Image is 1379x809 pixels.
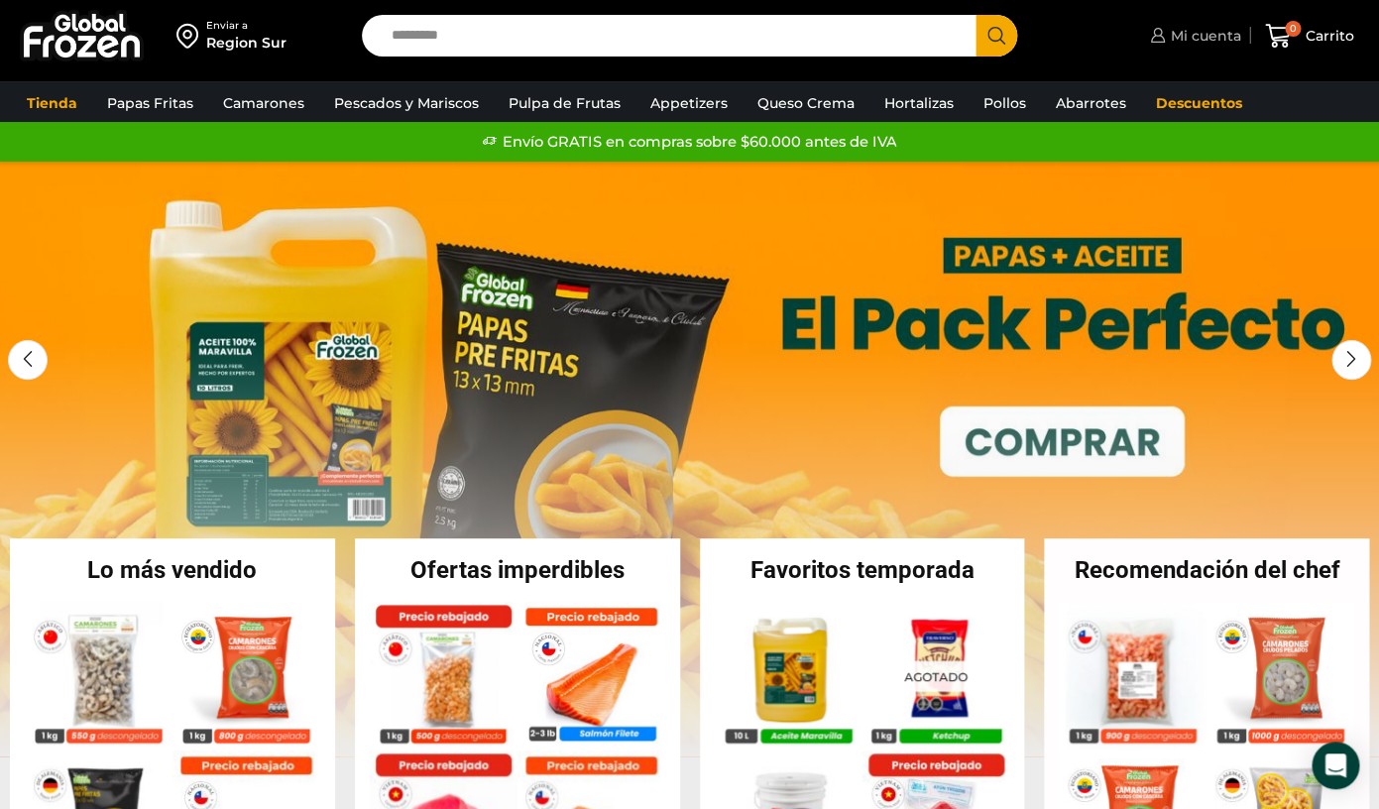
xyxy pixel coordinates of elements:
[1312,742,1359,789] div: Open Intercom Messenger
[1301,26,1354,46] span: Carrito
[874,84,964,122] a: Hortalizas
[1165,26,1240,46] span: Mi cuenta
[10,558,335,582] h2: Lo más vendido
[747,84,864,122] a: Queso Crema
[700,558,1025,582] h2: Favoritos temporada
[324,84,489,122] a: Pescados y Mariscos
[1146,84,1252,122] a: Descuentos
[890,660,981,691] p: Agotado
[355,558,680,582] h2: Ofertas imperdibles
[206,33,287,53] div: Region Sur
[1285,21,1301,37] span: 0
[499,84,631,122] a: Pulpa de Frutas
[974,84,1036,122] a: Pollos
[1044,558,1369,582] h2: Recomendación del chef
[213,84,314,122] a: Camarones
[1046,84,1136,122] a: Abarrotes
[97,84,203,122] a: Papas Fritas
[1145,16,1240,56] a: Mi cuenta
[1260,13,1359,59] a: 0 Carrito
[640,84,738,122] a: Appetizers
[17,84,87,122] a: Tienda
[176,19,206,53] img: address-field-icon.svg
[206,19,287,33] div: Enviar a
[1331,340,1371,380] div: Next slide
[8,340,48,380] div: Previous slide
[976,15,1017,57] button: Search button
